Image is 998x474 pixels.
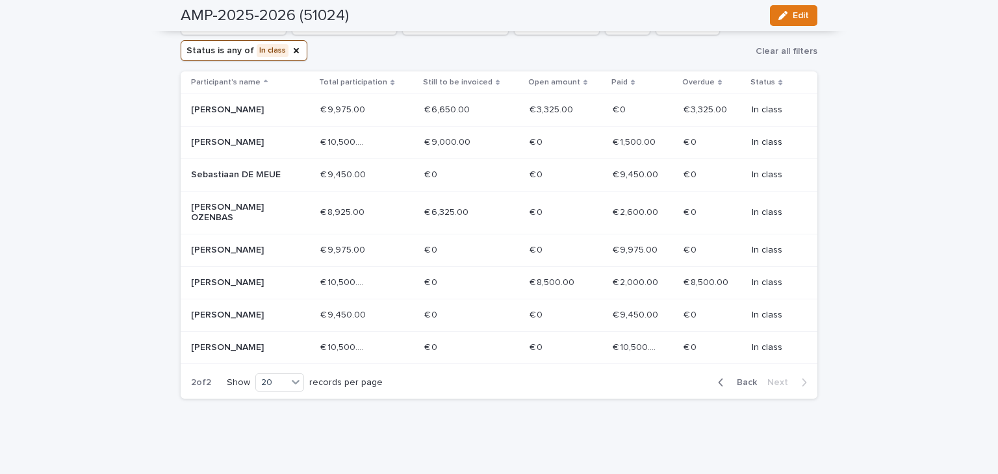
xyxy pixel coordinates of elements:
[708,377,762,388] button: Back
[613,275,661,288] p: € 2,000.00
[770,5,817,26] button: Edit
[684,134,699,148] p: € 0
[181,94,817,127] tr: [PERSON_NAME]€ 9,975.00€ 9,975.00 € 6,650.00€ 6,650.00 € 3,325.00€ 3,325.00 € 0€ 0 € 3,325.00€ 3,...
[750,42,817,61] button: Clear all filters
[191,202,284,224] p: [PERSON_NAME] OZENBAS
[181,158,817,191] tr: Sebastiaan DE MEUE€ 9,450.00€ 9,450.00 € 0€ 0 € 0€ 0 € 9,450.00€ 9,450.00 € 0€ 0 In class
[613,307,661,321] p: € 9,450.00
[752,310,797,321] p: In class
[191,105,284,116] p: [PERSON_NAME]
[320,275,369,288] p: € 10,500.00
[684,275,731,288] p: € 8,500.00
[762,377,817,388] button: Next
[613,242,660,256] p: € 9,975.00
[309,377,383,388] p: records per page
[191,169,284,181] p: Sebastiaan DE MEUE
[181,331,817,364] tr: [PERSON_NAME]€ 10,500.00€ 10,500.00 € 0€ 0 € 0€ 0 € 10,500.00€ 10,500.00 € 0€ 0 In class
[320,205,367,218] p: € 8,925.00
[227,377,250,388] p: Show
[191,310,284,321] p: [PERSON_NAME]
[424,205,471,218] p: € 6,325.00
[530,242,545,256] p: € 0
[181,367,222,399] p: 2 of 2
[320,340,369,353] p: € 10,500.00
[611,75,628,90] p: Paid
[684,167,699,181] p: € 0
[793,11,809,20] span: Edit
[424,167,440,181] p: € 0
[530,340,545,353] p: € 0
[613,205,661,218] p: € 2,600.00
[181,234,817,267] tr: [PERSON_NAME]€ 9,975.00€ 9,975.00 € 0€ 0 € 0€ 0 € 9,975.00€ 9,975.00 € 0€ 0 In class
[256,376,287,390] div: 20
[684,340,699,353] p: € 0
[530,275,577,288] p: € 8,500.00
[528,75,580,90] p: Open amount
[756,47,817,56] span: Clear all filters
[320,242,368,256] p: € 9,975.00
[181,6,349,25] h2: AMP-2025-2026 (51024)
[424,242,440,256] p: € 0
[752,105,797,116] p: In class
[319,75,387,90] p: Total participation
[320,307,368,321] p: € 9,450.00
[424,134,473,148] p: € 9,000.00
[752,169,797,181] p: In class
[752,277,797,288] p: In class
[767,378,796,387] span: Next
[613,102,628,116] p: € 0
[181,299,817,331] tr: [PERSON_NAME]€ 9,450.00€ 9,450.00 € 0€ 0 € 0€ 0 € 9,450.00€ 9,450.00 € 0€ 0 In class
[320,102,368,116] p: € 9,975.00
[684,102,730,116] p: € 3,325.00
[613,167,661,181] p: € 9,450.00
[684,205,699,218] p: € 0
[750,75,775,90] p: Status
[613,340,661,353] p: € 10,500.00
[423,75,493,90] p: Still to be invoiced
[181,191,817,234] tr: [PERSON_NAME] OZENBAS€ 8,925.00€ 8,925.00 € 6,325.00€ 6,325.00 € 0€ 0 € 2,600.00€ 2,600.00 € 0€ 0...
[191,75,261,90] p: Participant's name
[181,40,307,61] button: Status
[530,102,576,116] p: € 3,325.00
[191,277,284,288] p: [PERSON_NAME]
[320,134,369,148] p: € 10,500.00
[729,378,757,387] span: Back
[181,126,817,158] tr: [PERSON_NAME]€ 10,500.00€ 10,500.00 € 9,000.00€ 9,000.00 € 0€ 0 € 1,500.00€ 1,500.00 € 0€ 0 In class
[752,137,797,148] p: In class
[530,167,545,181] p: € 0
[424,340,440,353] p: € 0
[682,75,715,90] p: Overdue
[424,307,440,321] p: € 0
[752,207,797,218] p: In class
[424,102,472,116] p: € 6,650.00
[191,137,284,148] p: [PERSON_NAME]
[752,342,797,353] p: In class
[684,242,699,256] p: € 0
[181,266,817,299] tr: [PERSON_NAME]€ 10,500.00€ 10,500.00 € 0€ 0 € 8,500.00€ 8,500.00 € 2,000.00€ 2,000.00 € 8,500.00€ ...
[684,307,699,321] p: € 0
[752,245,797,256] p: In class
[530,134,545,148] p: € 0
[530,205,545,218] p: € 0
[191,245,284,256] p: [PERSON_NAME]
[424,275,440,288] p: € 0
[613,134,658,148] p: € 1,500.00
[191,342,284,353] p: [PERSON_NAME]
[320,167,368,181] p: € 9,450.00
[530,307,545,321] p: € 0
